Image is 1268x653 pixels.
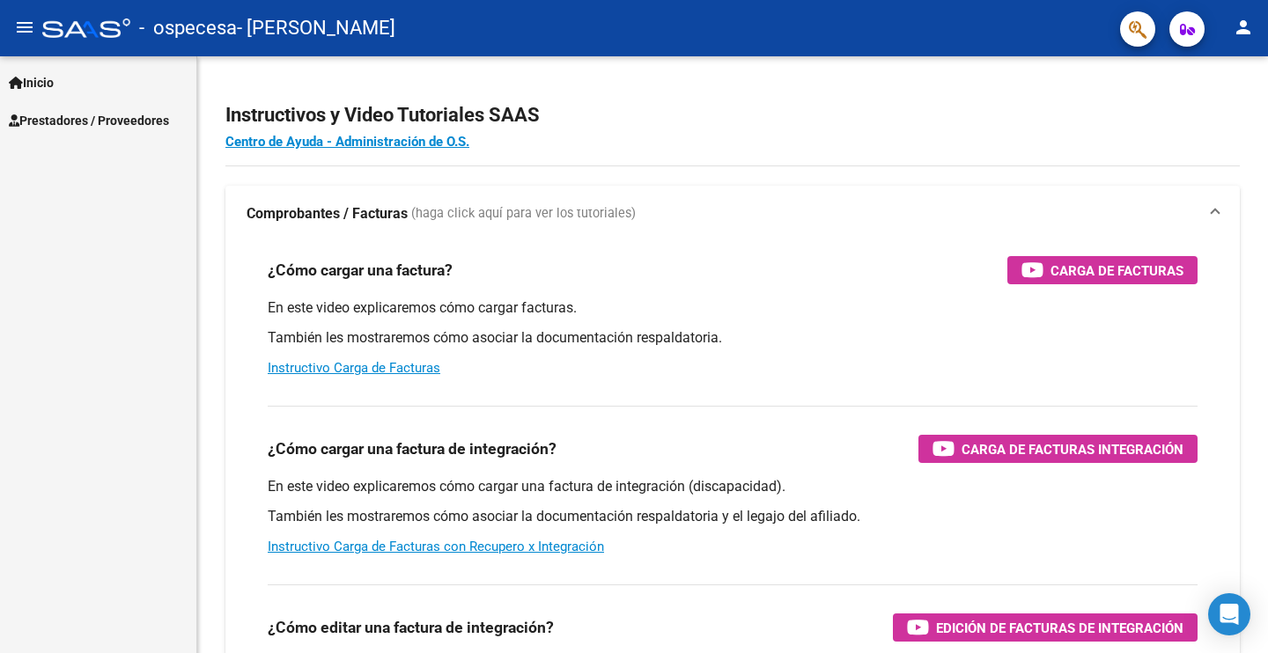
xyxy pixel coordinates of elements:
[1051,260,1183,282] span: Carga de Facturas
[962,438,1183,460] span: Carga de Facturas Integración
[225,186,1240,242] mat-expansion-panel-header: Comprobantes / Facturas (haga click aquí para ver los tutoriales)
[268,437,557,461] h3: ¿Cómo cargar una factura de integración?
[268,477,1198,496] p: En este video explicaremos cómo cargar una factura de integración (discapacidad).
[268,328,1198,348] p: También les mostraremos cómo asociar la documentación respaldatoria.
[918,435,1198,463] button: Carga de Facturas Integración
[268,615,554,640] h3: ¿Cómo editar una factura de integración?
[268,360,440,376] a: Instructivo Carga de Facturas
[14,17,35,38] mat-icon: menu
[936,617,1183,639] span: Edición de Facturas de integración
[1007,256,1198,284] button: Carga de Facturas
[1233,17,1254,38] mat-icon: person
[9,73,54,92] span: Inicio
[268,507,1198,526] p: También les mostraremos cómo asociar la documentación respaldatoria y el legajo del afiliado.
[268,258,453,282] h3: ¿Cómo cargar una factura?
[268,539,604,554] a: Instructivo Carga de Facturas con Recupero x Integración
[9,111,169,130] span: Prestadores / Proveedores
[237,9,395,48] span: - [PERSON_NAME]
[247,204,408,224] strong: Comprobantes / Facturas
[411,204,636,224] span: (haga click aquí para ver los tutoriales)
[225,99,1240,132] h2: Instructivos y Video Tutoriales SAAS
[225,134,469,150] a: Centro de Ayuda - Administración de O.S.
[1208,593,1250,635] div: Open Intercom Messenger
[268,298,1198,318] p: En este video explicaremos cómo cargar facturas.
[139,9,237,48] span: - ospecesa
[893,613,1198,642] button: Edición de Facturas de integración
